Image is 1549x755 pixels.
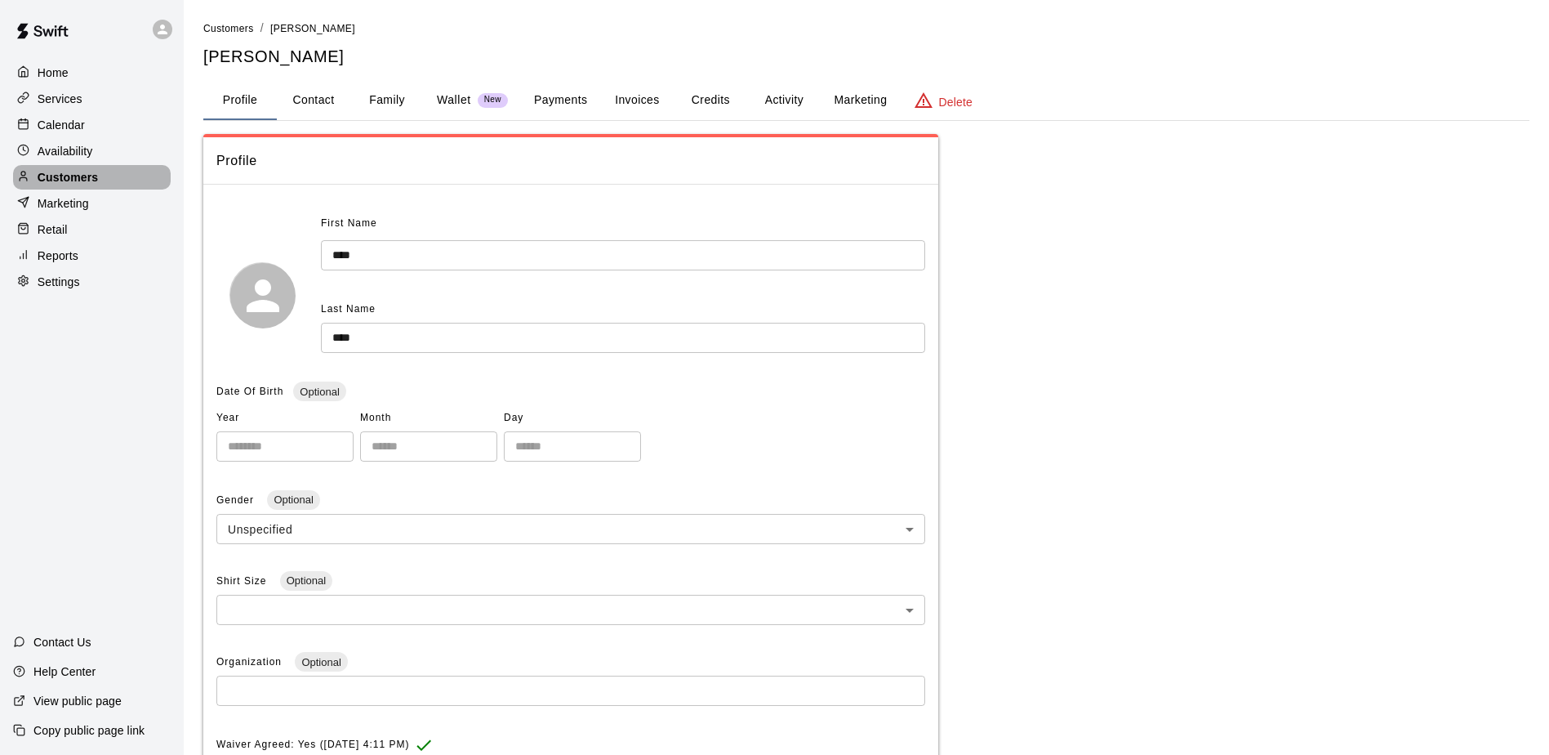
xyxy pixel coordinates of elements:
[38,169,98,185] p: Customers
[747,81,821,120] button: Activity
[38,195,89,212] p: Marketing
[270,23,355,34] span: [PERSON_NAME]
[38,143,93,159] p: Availability
[321,303,376,315] span: Last Name
[321,211,377,237] span: First Name
[437,92,471,109] p: Wallet
[821,81,900,120] button: Marketing
[33,663,96,680] p: Help Center
[203,81,277,120] button: Profile
[13,113,171,137] a: Calendar
[360,405,497,431] span: Month
[216,386,283,397] span: Date Of Birth
[521,81,600,120] button: Payments
[216,494,257,506] span: Gender
[13,165,171,190] a: Customers
[216,150,925,172] span: Profile
[13,217,171,242] a: Retail
[33,722,145,739] p: Copy public page link
[216,405,354,431] span: Year
[13,270,171,294] a: Settings
[38,91,82,107] p: Services
[38,65,69,81] p: Home
[293,386,345,398] span: Optional
[216,656,285,668] span: Organization
[277,81,350,120] button: Contact
[295,656,347,668] span: Optional
[216,575,270,587] span: Shirt Size
[350,81,424,120] button: Family
[38,248,78,264] p: Reports
[33,693,122,709] p: View public page
[203,20,1529,38] nav: breadcrumb
[13,139,171,163] a: Availability
[267,494,319,506] span: Optional
[13,191,171,216] a: Marketing
[33,634,91,650] p: Contact Us
[203,81,1529,120] div: basic tabs example
[280,574,332,587] span: Optional
[38,221,68,238] p: Retail
[600,81,674,120] button: Invoices
[939,94,973,110] p: Delete
[13,60,171,85] a: Home
[478,95,508,105] span: New
[13,87,171,111] a: Services
[260,20,264,37] li: /
[203,21,254,34] a: Customers
[216,514,925,544] div: Unspecified
[504,405,641,431] span: Day
[38,274,80,290] p: Settings
[13,243,171,268] a: Reports
[674,81,747,120] button: Credits
[203,46,1529,68] h5: [PERSON_NAME]
[38,117,85,133] p: Calendar
[203,23,254,34] span: Customers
